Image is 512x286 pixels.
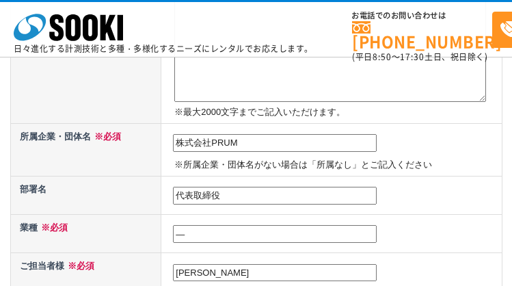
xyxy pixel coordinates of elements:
p: ※所属企業・団体名がない場合は「所属なし」とご記入ください [174,158,498,172]
p: ※最大2000文字までご記入いただけます。 [174,105,498,120]
input: 業種不明の場合、事業内容を記載ください [173,225,377,243]
p: 日々進化する計測技術と多種・多様化するニーズにレンタルでお応えします。 [14,44,313,53]
a: [PHONE_NUMBER] [352,21,492,49]
span: ※必須 [64,261,94,271]
th: 部署名 [10,176,161,214]
span: (平日 ～ 土日、祝日除く) [352,51,487,63]
span: お電話でのお問い合わせは [352,12,492,20]
th: 業種 [10,214,161,252]
input: 例）創紀 太郎 [173,264,377,282]
span: ※必須 [91,131,121,142]
input: 例）株式会社ソーキ [173,134,377,152]
input: 例）カスタマーサポート部 [173,187,377,205]
span: 17:30 [400,51,425,63]
th: 所属企業・団体名 [10,123,161,176]
span: 8:50 [373,51,392,63]
span: ※必須 [38,222,68,233]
